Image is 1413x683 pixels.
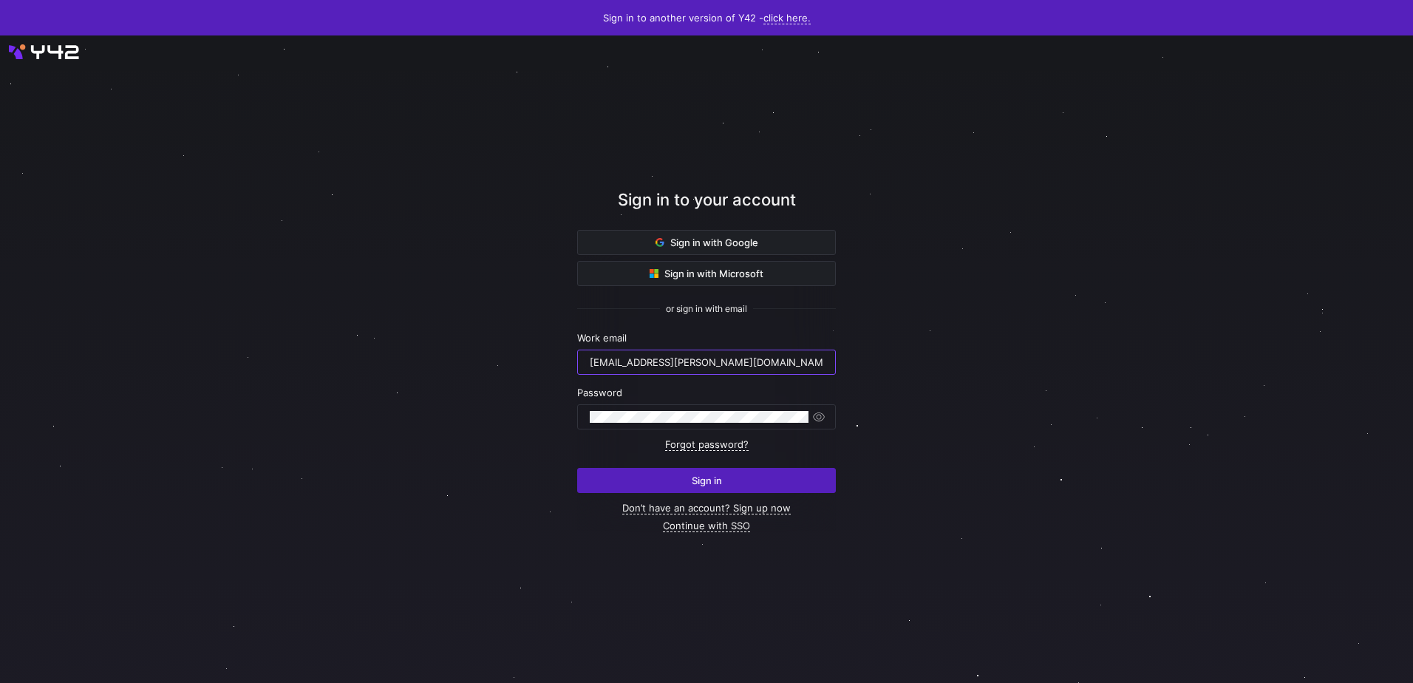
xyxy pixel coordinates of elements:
[650,268,763,279] span: Sign in with Microsoft
[763,12,811,24] a: click here.
[692,475,722,486] span: Sign in
[577,261,836,286] button: Sign in with Microsoft
[577,188,836,230] div: Sign in to your account
[577,332,627,344] span: Work email
[577,387,622,398] span: Password
[577,230,836,255] button: Sign in with Google
[665,438,749,451] a: Forgot password?
[666,304,747,314] span: or sign in with email
[656,237,758,248] span: Sign in with Google
[663,520,750,532] a: Continue with SSO
[577,468,836,493] button: Sign in
[622,502,791,514] a: Don’t have an account? Sign up now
